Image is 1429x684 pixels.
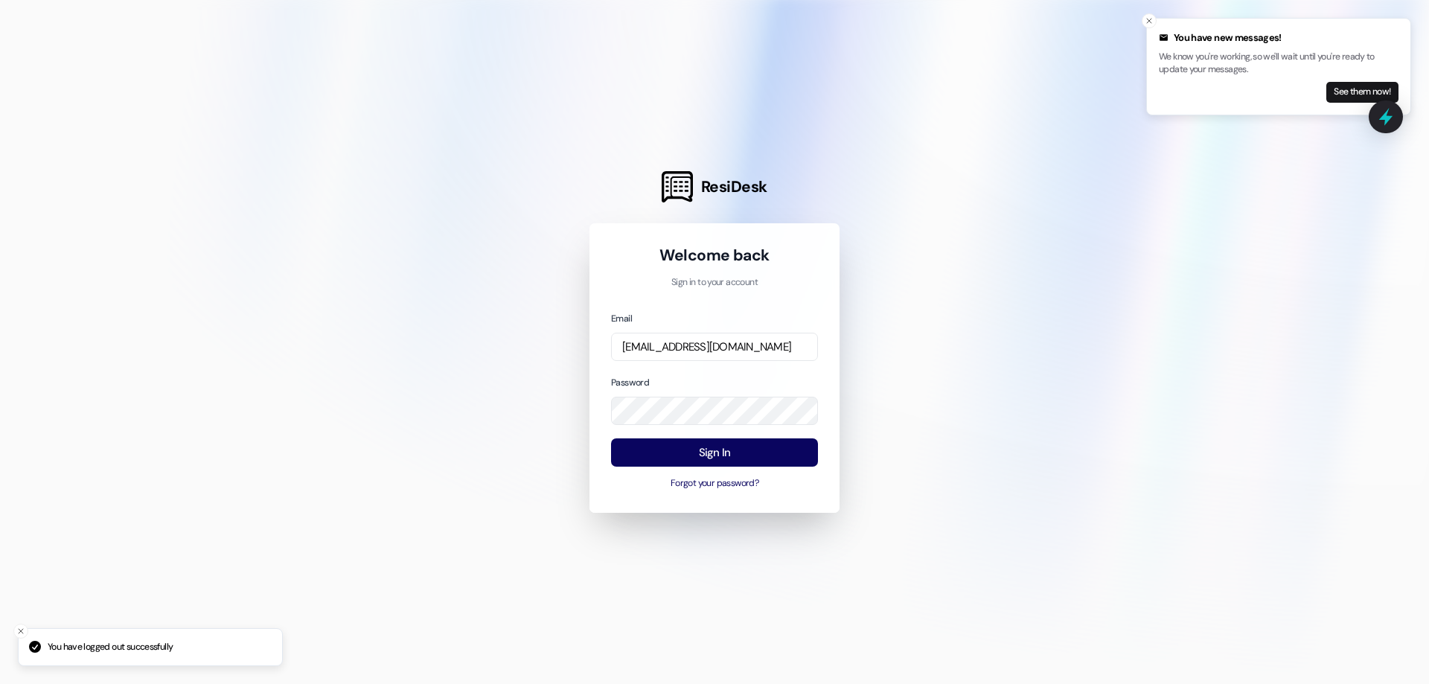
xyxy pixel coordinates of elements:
div: You have new messages! [1159,31,1398,45]
p: You have logged out successfully [48,641,173,654]
button: Sign In [611,438,818,467]
button: Close toast [1142,13,1157,28]
span: ResiDesk [701,176,767,197]
img: ResiDesk Logo [662,171,693,202]
p: We know you're working, so we'll wait until you're ready to update your messages. [1159,51,1398,77]
input: name@example.com [611,333,818,362]
button: Close toast [13,624,28,639]
label: Password [611,377,649,389]
label: Email [611,313,632,325]
button: Forgot your password? [611,477,818,490]
h1: Welcome back [611,245,818,266]
p: Sign in to your account [611,276,818,290]
button: See them now! [1326,82,1398,103]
